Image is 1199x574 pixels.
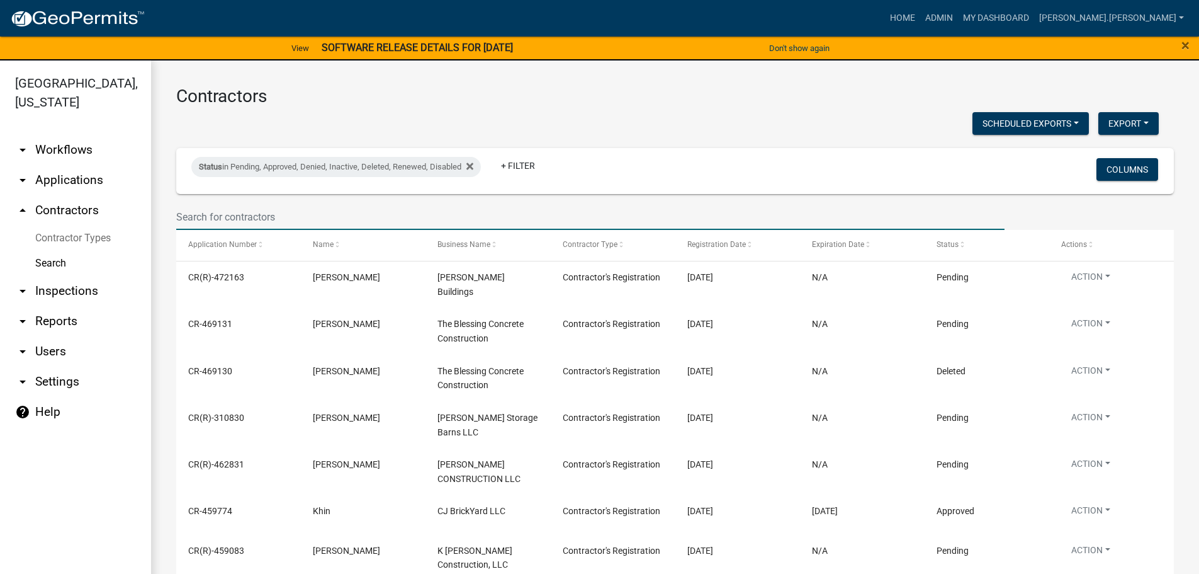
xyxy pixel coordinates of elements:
[313,366,380,376] span: julisa corado
[15,142,30,158] i: arrow_drop_down
[188,366,232,376] span: CR-469130
[925,230,1049,260] datatable-header-cell: Status
[687,272,713,282] span: 09/02/2025
[425,230,550,260] datatable-header-cell: Business Name
[188,413,244,423] span: CR(R)-310830
[437,366,524,391] span: The Blessing Concrete Construction
[1181,38,1190,53] button: Close
[313,459,380,469] span: Lucas
[687,366,713,376] span: 08/26/2025
[437,240,490,249] span: Business Name
[1061,411,1120,429] button: Action
[563,366,660,376] span: Contractor's Registration
[1061,364,1120,382] button: Action
[958,6,1034,30] a: My Dashboard
[15,405,30,420] i: help
[972,112,1089,135] button: Scheduled Exports
[885,6,920,30] a: Home
[1096,158,1158,181] button: Columns
[1061,317,1120,335] button: Action
[188,546,244,556] span: CR(R)-459083
[188,459,244,469] span: CR(R)-462831
[286,38,314,59] a: View
[15,374,30,389] i: arrow_drop_down
[937,366,965,376] span: Deleted
[1061,270,1120,289] button: Action
[15,344,30,359] i: arrow_drop_down
[687,413,713,423] span: 08/14/2025
[563,546,660,556] span: Contractor's Registration
[812,366,828,376] span: N/A
[687,319,713,329] span: 08/26/2025
[1049,230,1174,260] datatable-header-cell: Actions
[937,546,969,556] span: Pending
[563,240,617,249] span: Contractor Type
[313,240,334,249] span: Name
[812,506,838,516] span: 06/28/2026
[937,319,969,329] span: Pending
[675,230,800,260] datatable-header-cell: Registration Date
[491,154,545,177] a: + Filter
[812,459,828,469] span: N/A
[313,506,330,516] span: Khin
[437,413,538,437] span: Raber Storage Barns LLC
[937,459,969,469] span: Pending
[563,413,660,423] span: Contractor's Registration
[176,230,301,260] datatable-header-cell: Application Number
[199,162,222,171] span: Status
[322,42,513,54] strong: SOFTWARE RELEASE DETAILS FOR [DATE]
[313,272,380,282] span: Sean Cain
[188,506,232,516] span: CR-459774
[188,240,257,249] span: Application Number
[313,319,380,329] span: julisa corado
[563,319,660,329] span: Contractor's Registration
[687,546,713,556] span: 08/04/2025
[15,284,30,299] i: arrow_drop_down
[687,506,713,516] span: 08/06/2025
[176,204,1005,230] input: Search for contractors
[1061,240,1087,249] span: Actions
[437,459,521,484] span: CONNER CONSTRUCTION LLC
[812,546,828,556] span: N/A
[188,319,232,329] span: CR-469131
[812,319,828,329] span: N/A
[437,319,524,343] span: The Blessing Concrete Construction
[437,546,512,570] span: K Graber Construction, LLC
[1061,457,1120,476] button: Action
[1034,6,1189,30] a: [PERSON_NAME].[PERSON_NAME]
[437,506,505,516] span: CJ BrickYard LLC
[550,230,675,260] datatable-header-cell: Contractor Type
[301,230,425,260] datatable-header-cell: Name
[1061,544,1120,562] button: Action
[687,240,746,249] span: Registration Date
[937,240,959,249] span: Status
[191,157,481,177] div: in Pending, Approved, Denied, Inactive, Deleted, Renewed, Disabled
[1061,504,1120,522] button: Action
[313,413,380,423] span: Marvin Raber
[764,38,835,59] button: Don't show again
[812,272,828,282] span: N/A
[937,272,969,282] span: Pending
[563,506,660,516] span: Contractor's Registration
[15,173,30,188] i: arrow_drop_down
[15,203,30,218] i: arrow_drop_up
[1181,37,1190,54] span: ×
[563,459,660,469] span: Contractor's Registration
[800,230,925,260] datatable-header-cell: Expiration Date
[687,459,713,469] span: 08/12/2025
[437,272,505,297] span: Morton Buildings
[313,546,380,556] span: Tiffany Carpenter
[920,6,958,30] a: Admin
[937,413,969,423] span: Pending
[812,240,864,249] span: Expiration Date
[937,506,974,516] span: Approved
[176,86,1174,107] h3: Contractors
[188,272,244,282] span: CR(R)-472163
[15,314,30,329] i: arrow_drop_down
[812,413,828,423] span: N/A
[563,272,660,282] span: Contractor's Registration
[1098,112,1159,135] button: Export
